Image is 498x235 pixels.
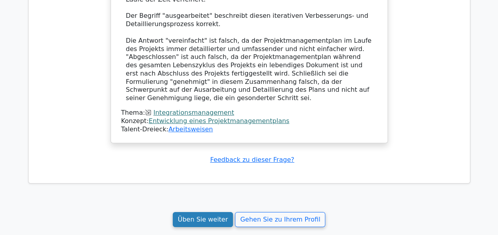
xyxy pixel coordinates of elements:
a: Entwicklung eines Projektmanagementplans [149,117,289,125]
a: Üben Sie weiter [173,212,233,227]
font: Thema: [121,109,234,116]
a: Feedback zu dieser Frage? [210,156,294,163]
a: Gehen Sie zu Ihrem Profil [235,212,325,227]
font: Konzept: [121,117,290,125]
a: Integrationsmanagement [153,109,234,116]
a: Arbeitsweisen [168,125,213,133]
font: Talent-Dreieck: [121,125,213,133]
